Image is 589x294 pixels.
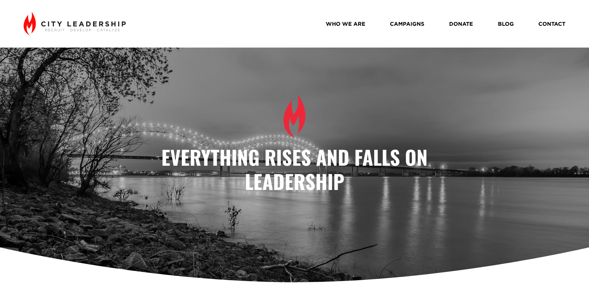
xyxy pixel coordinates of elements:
[390,18,424,29] a: CAMPAIGNS
[449,18,473,29] a: DONATE
[538,18,565,29] a: CONTACT
[24,12,126,36] img: City Leadership - Recruit. Develop. Catalyze.
[498,18,514,29] a: BLOG
[161,142,433,195] strong: Everything Rises and Falls on Leadership
[326,18,365,29] a: WHO WE ARE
